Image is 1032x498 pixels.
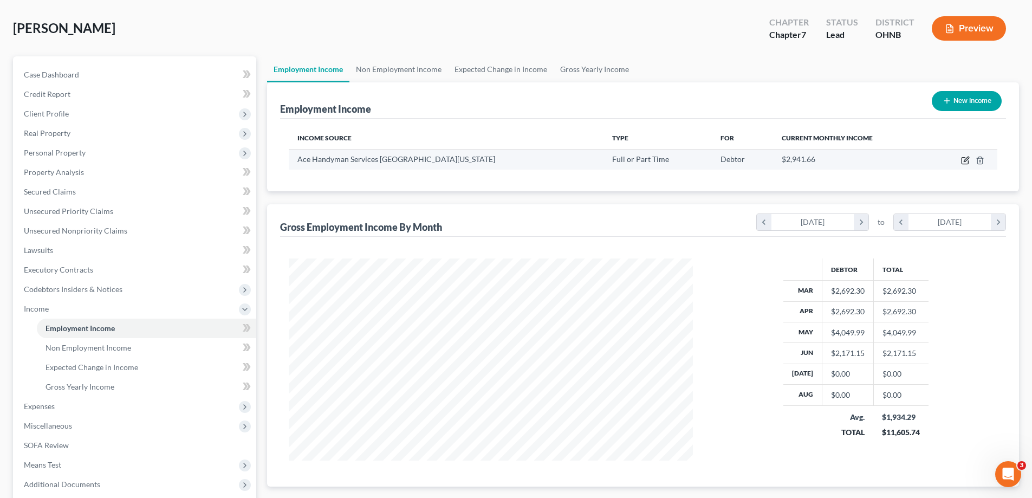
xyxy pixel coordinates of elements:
span: Expected Change in Income [46,363,138,372]
div: $2,171.15 [831,348,865,359]
td: $2,171.15 [873,343,929,364]
a: Secured Claims [15,182,256,202]
div: $11,605.74 [882,427,920,438]
span: Secured Claims [24,187,76,196]
span: Non Employment Income [46,343,131,352]
span: Additional Documents [24,480,100,489]
td: $4,049.99 [873,322,929,342]
a: Executory Contracts [15,260,256,280]
span: For [721,134,734,142]
div: $2,692.30 [831,306,865,317]
th: Jun [783,343,822,364]
a: Expected Change in Income [37,358,256,377]
div: [DATE] [908,214,991,230]
iframe: Intercom live chat [995,461,1021,487]
div: $4,049.99 [831,327,865,338]
span: Personal Property [24,148,86,157]
span: Property Analysis [24,167,84,177]
th: [DATE] [783,364,822,384]
span: 3 [1017,461,1026,470]
div: OHNB [875,29,914,41]
span: Current Monthly Income [782,134,873,142]
div: $1,934.29 [882,412,920,423]
div: Avg. [830,412,865,423]
span: $2,941.66 [782,154,815,164]
span: Full or Part Time [612,154,669,164]
span: Unsecured Priority Claims [24,206,113,216]
a: Non Employment Income [349,56,448,82]
a: SOFA Review [15,436,256,455]
th: Total [873,258,929,280]
span: Codebtors Insiders & Notices [24,284,122,294]
a: Gross Yearly Income [554,56,635,82]
div: Chapter [769,16,809,29]
a: Employment Income [267,56,349,82]
a: Non Employment Income [37,338,256,358]
th: Apr [783,301,822,322]
span: Unsecured Nonpriority Claims [24,226,127,235]
td: $0.00 [873,385,929,405]
span: [PERSON_NAME] [13,20,115,36]
a: Employment Income [37,319,256,338]
div: Employment Income [280,102,371,115]
div: Chapter [769,29,809,41]
span: Means Test [24,460,61,469]
span: Ace Handyman Services [GEOGRAPHIC_DATA][US_STATE] [297,154,495,164]
td: $2,692.30 [873,301,929,322]
div: $0.00 [831,390,865,400]
td: $2,692.30 [873,281,929,301]
span: Miscellaneous [24,421,72,430]
a: Expected Change in Income [448,56,554,82]
th: May [783,322,822,342]
span: Gross Yearly Income [46,382,114,391]
span: 7 [801,29,806,40]
span: Expenses [24,402,55,411]
div: Lead [826,29,858,41]
span: Credit Report [24,89,70,99]
th: Debtor [822,258,873,280]
span: Case Dashboard [24,70,79,79]
span: SOFA Review [24,441,69,450]
span: Client Profile [24,109,69,118]
span: to [878,217,885,228]
a: Lawsuits [15,241,256,260]
a: Credit Report [15,85,256,104]
a: Unsecured Priority Claims [15,202,256,221]
div: $2,692.30 [831,286,865,296]
span: Debtor [721,154,745,164]
span: Lawsuits [24,245,53,255]
span: Income [24,304,49,313]
div: Gross Employment Income By Month [280,221,442,234]
button: New Income [932,91,1002,111]
span: Employment Income [46,324,115,333]
a: Case Dashboard [15,65,256,85]
div: District [875,16,914,29]
span: Real Property [24,128,70,138]
div: $0.00 [831,368,865,379]
div: Status [826,16,858,29]
i: chevron_right [991,214,1005,230]
span: Type [612,134,628,142]
th: Mar [783,281,822,301]
span: Executory Contracts [24,265,93,274]
td: $0.00 [873,364,929,384]
i: chevron_left [757,214,771,230]
a: Gross Yearly Income [37,377,256,397]
th: Aug [783,385,822,405]
span: Income Source [297,134,352,142]
div: TOTAL [830,427,865,438]
div: [DATE] [771,214,854,230]
a: Property Analysis [15,163,256,182]
a: Unsecured Nonpriority Claims [15,221,256,241]
button: Preview [932,16,1006,41]
i: chevron_right [854,214,868,230]
i: chevron_left [894,214,908,230]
